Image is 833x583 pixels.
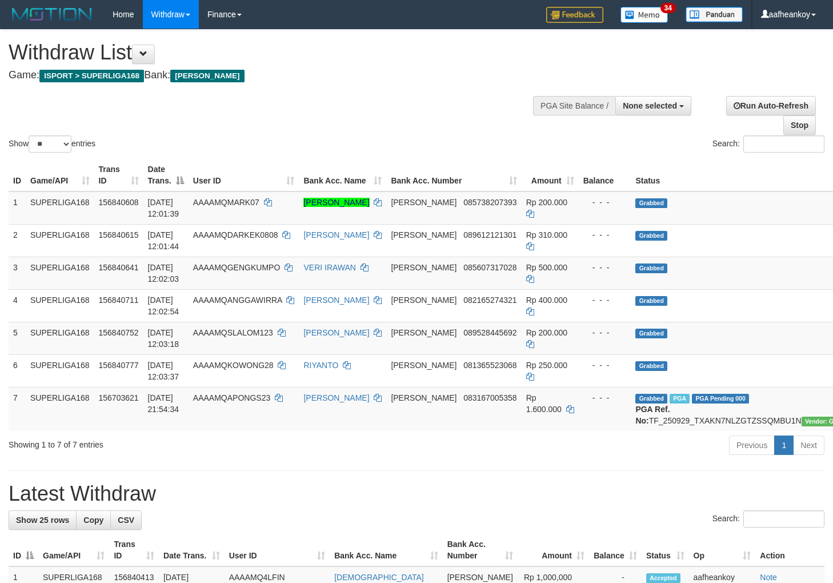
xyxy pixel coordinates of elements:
th: Amount: activate to sort column ascending [522,159,579,191]
span: [PERSON_NAME] [391,198,456,207]
a: [PERSON_NAME] [303,328,369,337]
span: [DATE] 12:02:03 [148,263,179,283]
th: User ID: activate to sort column ascending [189,159,299,191]
span: [PERSON_NAME] [391,230,456,239]
span: [PERSON_NAME] [391,328,456,337]
th: User ID: activate to sort column ascending [225,534,330,566]
th: Trans ID: activate to sort column ascending [109,534,159,566]
a: Note [760,573,777,582]
td: 1 [9,191,26,225]
th: Bank Acc. Name: activate to sort column ascending [330,534,443,566]
span: AAAAMQGENGKUMPO [193,263,280,272]
span: 156840608 [99,198,139,207]
span: Copy 089612121301 to clipboard [463,230,516,239]
span: Rp 200.000 [526,328,567,337]
th: Balance: activate to sort column ascending [589,534,642,566]
div: - - - [583,262,627,273]
th: Bank Acc. Number: activate to sort column ascending [443,534,518,566]
span: Show 25 rows [16,516,69,525]
th: Game/API: activate to sort column ascending [26,159,94,191]
a: RIYANTO [303,361,338,370]
select: Showentries [29,135,71,153]
span: 34 [660,3,676,13]
th: Bank Acc. Name: activate to sort column ascending [299,159,386,191]
span: [DATE] 12:03:18 [148,328,179,349]
span: ISPORT > SUPERLIGA168 [39,70,144,82]
th: Action [755,534,824,566]
span: Grabbed [635,231,667,241]
div: - - - [583,229,627,241]
b: PGA Ref. No: [635,405,670,425]
span: [DATE] 21:54:34 [148,393,179,414]
label: Search: [712,510,824,528]
span: Grabbed [635,329,667,338]
div: - - - [583,392,627,404]
th: ID: activate to sort column descending [9,534,38,566]
span: Copy [83,516,103,525]
th: Status: activate to sort column ascending [642,534,689,566]
span: Rp 310.000 [526,230,567,239]
input: Search: [743,510,824,528]
span: AAAAMQSLALOM123 [193,328,273,337]
span: 156840711 [99,296,139,305]
span: [PERSON_NAME] [391,296,456,305]
span: AAAAMQKOWONG28 [193,361,274,370]
span: Accepted [646,573,680,583]
span: CSV [118,516,134,525]
a: VERI IRAWAN [303,263,356,272]
a: Run Auto-Refresh [726,96,816,115]
span: 156840777 [99,361,139,370]
td: 4 [9,289,26,322]
span: Copy 081365523068 to clipboard [463,361,516,370]
a: [PERSON_NAME] [303,296,369,305]
span: Marked by aafchhiseyha [670,394,690,404]
td: SUPERLIGA168 [26,387,94,431]
span: [DATE] 12:01:44 [148,230,179,251]
td: SUPERLIGA168 [26,224,94,257]
span: 156840615 [99,230,139,239]
span: AAAAMQMARK07 [193,198,259,207]
th: ID [9,159,26,191]
img: Button%20Memo.svg [620,7,668,23]
th: Bank Acc. Number: activate to sort column ascending [386,159,521,191]
a: Show 25 rows [9,510,77,530]
span: Rp 500.000 [526,263,567,272]
h1: Withdraw List [9,41,544,64]
span: AAAAMQANGGAWIRRA [193,296,282,305]
img: Feedback.jpg [546,7,603,23]
label: Search: [712,135,824,153]
span: [DATE] 12:03:37 [148,361,179,381]
span: AAAAMQDARKEK0808 [193,230,278,239]
td: SUPERLIGA168 [26,322,94,354]
span: [PERSON_NAME] [170,70,244,82]
td: 5 [9,322,26,354]
span: [PERSON_NAME] [391,361,456,370]
div: - - - [583,294,627,306]
input: Search: [743,135,824,153]
span: 156840752 [99,328,139,337]
td: 6 [9,354,26,387]
th: Date Trans.: activate to sort column ascending [159,534,225,566]
span: Rp 200.000 [526,198,567,207]
div: - - - [583,327,627,338]
span: [DATE] 12:01:39 [148,198,179,218]
span: Copy 082165274321 to clipboard [463,296,516,305]
span: Copy 085738207393 to clipboard [463,198,516,207]
th: Trans ID: activate to sort column ascending [94,159,143,191]
a: [PERSON_NAME] [303,393,369,402]
span: Grabbed [635,296,667,306]
h1: Latest Withdraw [9,482,824,505]
td: 7 [9,387,26,431]
img: panduan.png [686,7,743,22]
a: Next [793,436,824,455]
span: None selected [623,101,677,110]
span: Copy 085607317028 to clipboard [463,263,516,272]
button: None selected [615,96,691,115]
td: SUPERLIGA168 [26,257,94,289]
th: Op: activate to sort column ascending [689,534,756,566]
th: Date Trans.: activate to sort column descending [143,159,189,191]
th: Game/API: activate to sort column ascending [38,534,109,566]
div: - - - [583,197,627,208]
span: Rp 400.000 [526,296,567,305]
span: Grabbed [635,198,667,208]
